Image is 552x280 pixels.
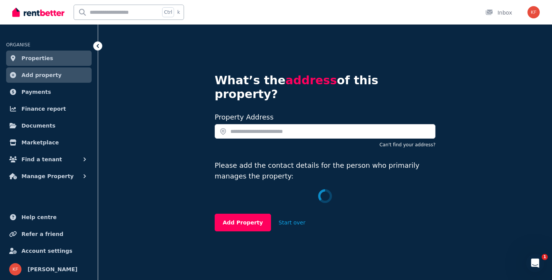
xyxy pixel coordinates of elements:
[6,169,92,184] button: Manage Property
[6,67,92,83] a: Add property
[177,9,180,15] span: k
[6,84,92,100] a: Payments
[527,6,540,18] img: Kate Flammea
[21,246,72,255] span: Account settings
[286,74,337,87] span: address
[6,51,92,66] a: Properties
[6,226,92,242] a: Refer a friend
[6,101,92,116] a: Finance report
[6,42,30,47] span: ORGANISE
[21,172,74,181] span: Manage Property
[6,243,92,259] a: Account settings
[162,7,174,17] span: Ctrl
[21,155,62,164] span: Find a tenant
[12,7,64,18] img: RentBetter
[21,138,59,147] span: Marketplace
[28,265,77,274] span: [PERSON_NAME]
[6,152,92,167] button: Find a tenant
[9,263,21,275] img: Kate Flammea
[21,104,66,113] span: Finance report
[215,214,271,231] button: Add Property
[542,254,548,260] span: 1
[379,142,435,148] button: Can't find your address?
[21,121,56,130] span: Documents
[215,74,435,101] h4: What’s the of this property?
[21,70,62,80] span: Add property
[271,214,313,231] button: Start over
[21,54,53,63] span: Properties
[21,213,57,222] span: Help centre
[215,113,274,121] label: Property Address
[215,160,435,182] p: Please add the contact details for the person who primarily manages the property:
[21,229,63,239] span: Refer a friend
[21,87,51,97] span: Payments
[6,210,92,225] a: Help centre
[6,118,92,133] a: Documents
[6,135,92,150] a: Marketplace
[526,254,544,272] iframe: Intercom live chat
[485,9,512,16] div: Inbox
